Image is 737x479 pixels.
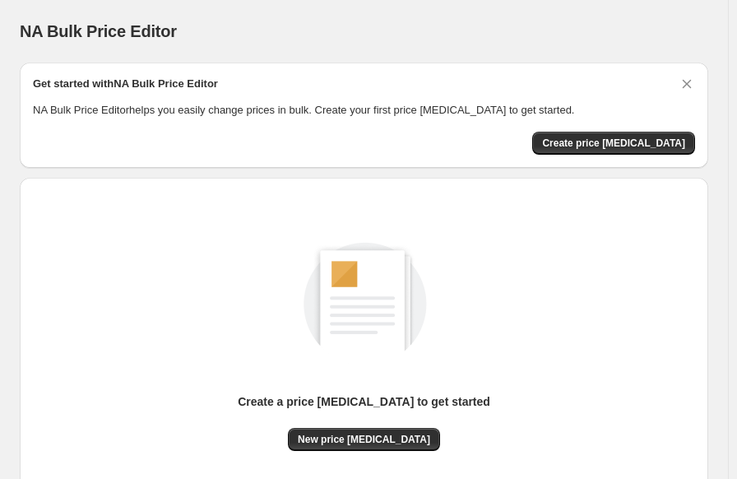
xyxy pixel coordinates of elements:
span: Create price [MEDICAL_DATA] [542,137,685,150]
button: Create price change job [532,132,695,155]
button: Dismiss card [679,76,695,92]
button: New price [MEDICAL_DATA] [288,428,440,451]
p: NA Bulk Price Editor helps you easily change prices in bulk. Create your first price [MEDICAL_DAT... [33,102,695,119]
span: New price [MEDICAL_DATA] [298,433,430,446]
span: NA Bulk Price Editor [20,22,177,40]
h2: Get started with NA Bulk Price Editor [33,76,218,92]
p: Create a price [MEDICAL_DATA] to get started [238,393,490,410]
